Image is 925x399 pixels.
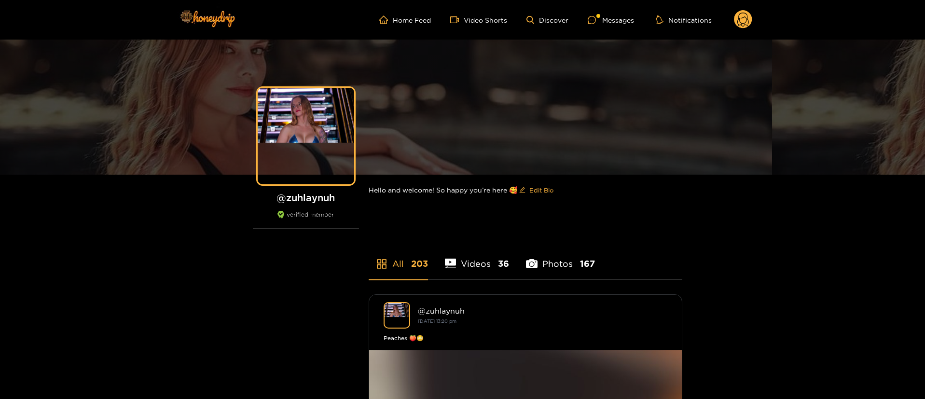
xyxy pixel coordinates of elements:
[376,258,387,270] span: appstore
[526,16,568,24] a: Discover
[517,182,555,198] button: editEdit Bio
[369,236,428,279] li: All
[253,211,359,229] div: verified member
[529,185,553,195] span: Edit Bio
[379,15,431,24] a: Home Feed
[411,258,428,270] span: 203
[418,318,456,324] small: [DATE] 13:20 pm
[384,302,410,329] img: zuhlaynuh
[253,192,359,204] h1: @ zuhlaynuh
[384,333,667,343] div: Peaches 🍑😳
[450,15,507,24] a: Video Shorts
[526,236,595,279] li: Photos
[445,236,510,279] li: Videos
[588,14,634,26] div: Messages
[580,258,595,270] span: 167
[450,15,464,24] span: video-camera
[369,175,682,206] div: Hello and welcome! So happy you’re here 🥰
[498,258,509,270] span: 36
[653,15,715,25] button: Notifications
[519,187,525,194] span: edit
[418,306,667,315] div: @ zuhlaynuh
[379,15,393,24] span: home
